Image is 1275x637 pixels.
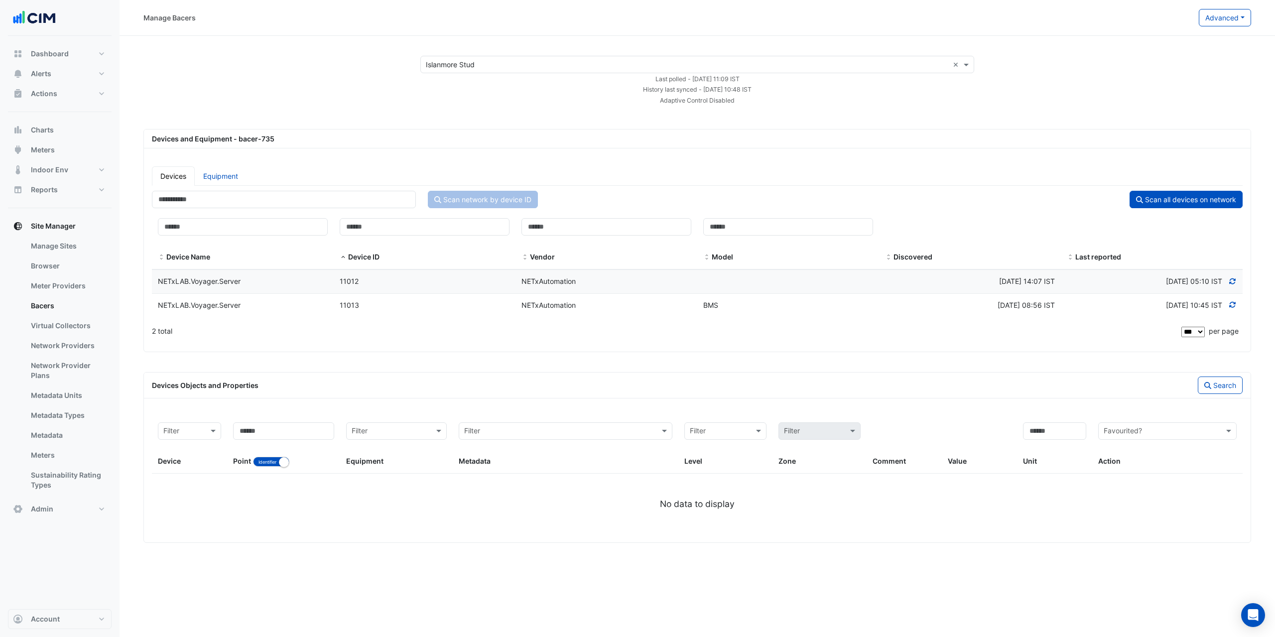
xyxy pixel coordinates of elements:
[31,504,53,514] span: Admin
[8,44,112,64] button: Dashboard
[346,457,383,465] span: Equipment
[13,125,23,135] app-icon: Charts
[1166,277,1222,285] span: Discovered at
[23,316,112,336] a: Virtual Collectors
[143,12,196,23] div: Manage Bacers
[31,185,58,195] span: Reports
[8,84,112,104] button: Actions
[13,69,23,79] app-icon: Alerts
[23,356,112,385] a: Network Provider Plans
[23,336,112,356] a: Network Providers
[885,254,892,261] span: Discovered
[31,125,54,135] span: Charts
[948,457,967,465] span: Value
[158,254,165,261] span: Device Name
[459,457,491,465] span: Metadata
[31,89,57,99] span: Actions
[23,296,112,316] a: Bacers
[340,277,359,285] span: 11012
[146,133,1249,144] div: Devices and Equipment - bacer-735
[684,457,702,465] span: Level
[8,216,112,236] button: Site Manager
[166,253,210,261] span: Device Name
[23,405,112,425] a: Metadata Types
[772,422,867,440] div: Please select Filter first
[521,277,576,285] span: NETxAutomation
[23,445,112,465] a: Meters
[521,301,576,309] span: NETxAutomation
[13,504,23,514] app-icon: Admin
[31,49,69,59] span: Dashboard
[23,385,112,405] a: Metadata Units
[1228,301,1237,309] a: Refresh
[643,86,752,93] small: Mon 25-Aug-2025 10:48 IST
[778,457,796,465] span: Zone
[712,253,733,261] span: Model
[1241,603,1265,627] div: Open Intercom Messenger
[1098,457,1121,465] span: Action
[1067,254,1074,261] span: Last reported
[13,185,23,195] app-icon: Reports
[13,89,23,99] app-icon: Actions
[8,64,112,84] button: Alerts
[13,49,23,59] app-icon: Dashboard
[873,457,906,465] span: Comment
[1023,457,1037,465] span: Unit
[998,301,1055,309] span: Mon 19-May-2025 08:56 IST
[8,140,112,160] button: Meters
[340,254,347,261] span: Device ID
[195,166,247,186] a: Equipment
[703,254,710,261] span: Model
[703,301,718,309] span: BMS
[31,69,51,79] span: Alerts
[31,145,55,155] span: Meters
[1130,191,1243,208] button: Scan all devices on network
[12,8,57,28] img: Company Logo
[13,165,23,175] app-icon: Indoor Env
[953,59,961,70] span: Clear
[1209,327,1239,335] span: per page
[31,165,68,175] span: Indoor Env
[152,319,1179,344] div: 2 total
[158,457,181,465] span: Device
[152,381,258,389] span: Devices Objects and Properties
[8,180,112,200] button: Reports
[23,236,112,256] a: Manage Sites
[152,498,1243,510] div: No data to display
[1198,377,1243,394] button: Search
[1199,9,1251,26] button: Advanced
[660,97,735,104] small: Adaptive Control Disabled
[340,301,359,309] span: 11013
[1075,253,1121,261] span: Last reported
[158,277,241,285] span: NETxLAB.Voyager.Server
[8,499,112,519] button: Admin
[655,75,740,83] small: Mon 25-Aug-2025 11:09 IST
[8,236,112,499] div: Site Manager
[23,276,112,296] a: Meter Providers
[23,425,112,445] a: Metadata
[999,277,1055,285] span: Fri 16-May-2025 14:07 IST
[8,160,112,180] button: Indoor Env
[23,256,112,276] a: Browser
[152,166,195,186] a: Devices
[13,221,23,231] app-icon: Site Manager
[158,301,241,309] span: NETxLAB.Voyager.Server
[233,457,251,465] span: Point
[521,254,528,261] span: Vendor
[530,253,555,261] span: Vendor
[253,457,289,465] ui-switch: Toggle between object name and object identifier
[348,253,380,261] span: Device ID
[23,465,112,495] a: Sustainability Rating Types
[8,120,112,140] button: Charts
[1228,277,1237,285] a: Refresh
[31,614,60,624] span: Account
[13,145,23,155] app-icon: Meters
[8,609,112,629] button: Account
[893,253,932,261] span: Discovered
[1166,301,1222,309] span: Discovered at
[31,221,76,231] span: Site Manager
